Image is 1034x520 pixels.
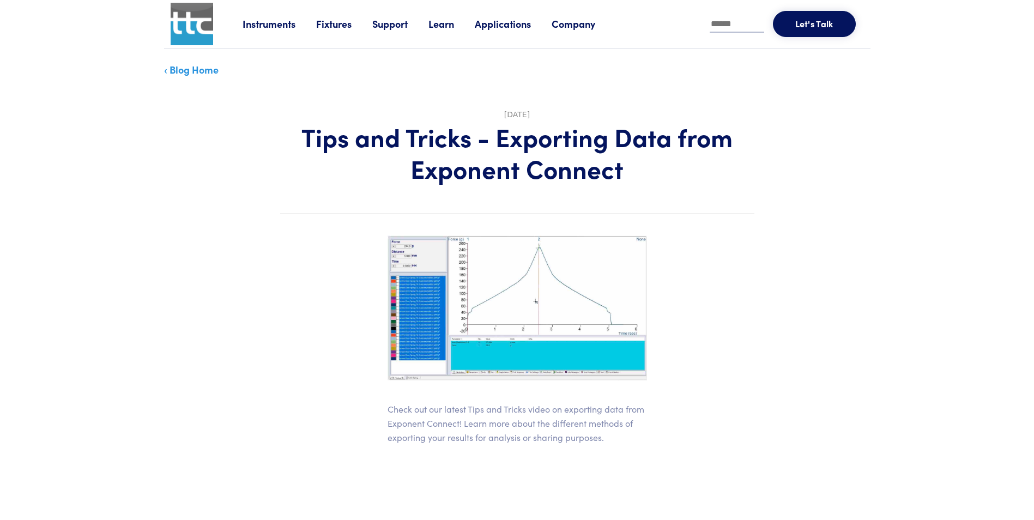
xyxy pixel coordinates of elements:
a: Learn [428,17,475,31]
a: Support [372,17,428,31]
a: Applications [475,17,552,31]
img: ttc_logo_1x1_v1.0.png [171,3,213,45]
time: [DATE] [504,110,530,119]
a: Company [552,17,616,31]
h1: Tips and Tricks - Exporting Data from Exponent Connect [280,121,754,184]
a: Fixtures [316,17,372,31]
a: ‹ Blog Home [164,63,219,76]
a: Instruments [243,17,316,31]
button: Let's Talk [773,11,856,37]
img: screenshot of exporting data [388,235,647,380]
p: Check out our latest Tips and Tricks video on exporting data from Exponent Connect! Learn more ab... [388,402,647,444]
